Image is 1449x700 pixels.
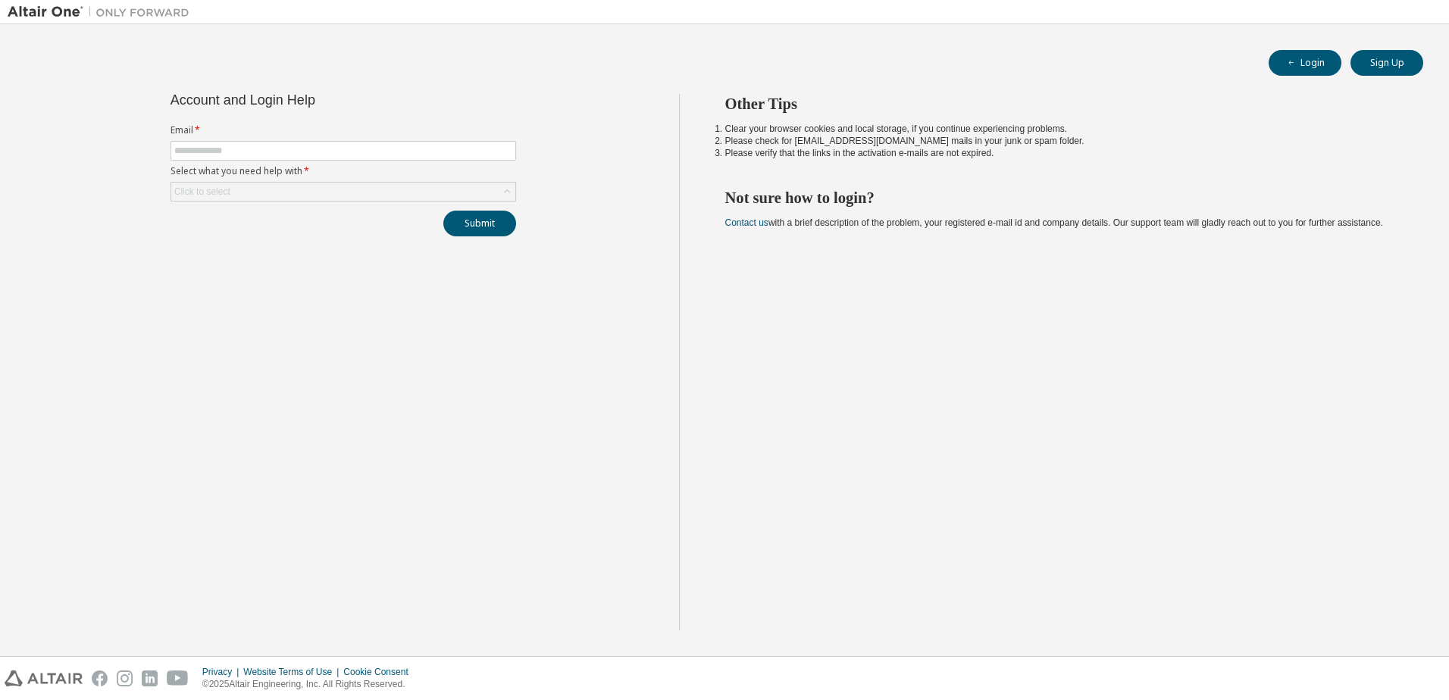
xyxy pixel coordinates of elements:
label: Select what you need help with [171,165,516,177]
div: Click to select [171,183,515,201]
div: Click to select [174,186,230,198]
button: Login [1269,50,1341,76]
h2: Not sure how to login? [725,188,1397,208]
a: Contact us [725,217,768,228]
img: Altair One [8,5,197,20]
div: Privacy [202,666,243,678]
img: youtube.svg [167,670,189,686]
span: with a brief description of the problem, your registered e-mail id and company details. Our suppo... [725,217,1383,228]
img: instagram.svg [117,670,133,686]
img: altair_logo.svg [5,670,83,686]
div: Website Terms of Use [243,666,343,678]
img: facebook.svg [92,670,108,686]
button: Submit [443,211,516,236]
img: linkedin.svg [142,670,158,686]
button: Sign Up [1350,50,1423,76]
li: Please check for [EMAIL_ADDRESS][DOMAIN_NAME] mails in your junk or spam folder. [725,135,1397,147]
li: Please verify that the links in the activation e-mails are not expired. [725,147,1397,159]
p: © 2025 Altair Engineering, Inc. All Rights Reserved. [202,678,418,691]
h2: Other Tips [725,94,1397,114]
div: Account and Login Help [171,94,447,106]
div: Cookie Consent [343,666,417,678]
li: Clear your browser cookies and local storage, if you continue experiencing problems. [725,123,1397,135]
label: Email [171,124,516,136]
